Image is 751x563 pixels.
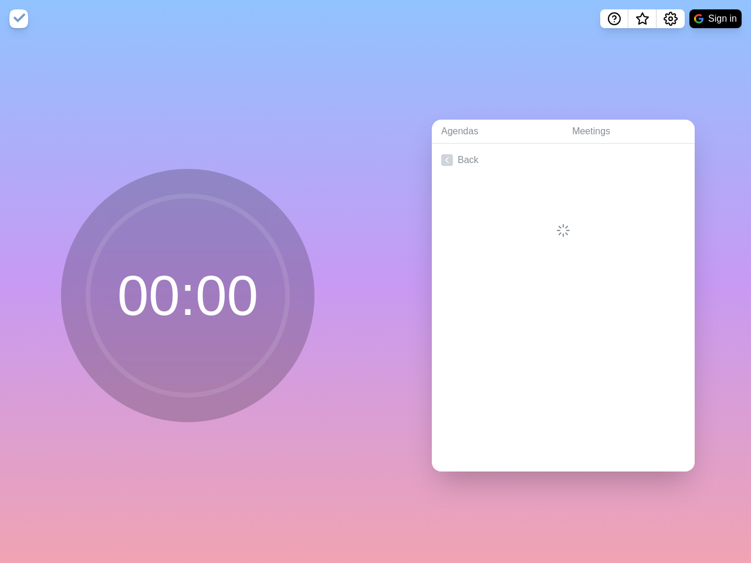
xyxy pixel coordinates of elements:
[628,9,657,28] button: What’s new
[432,144,695,177] a: Back
[657,9,685,28] button: Settings
[563,120,695,144] a: Meetings
[432,120,563,144] a: Agendas
[689,9,742,28] button: Sign in
[9,9,28,28] img: timeblocks logo
[694,14,703,23] img: google logo
[600,9,628,28] button: Help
